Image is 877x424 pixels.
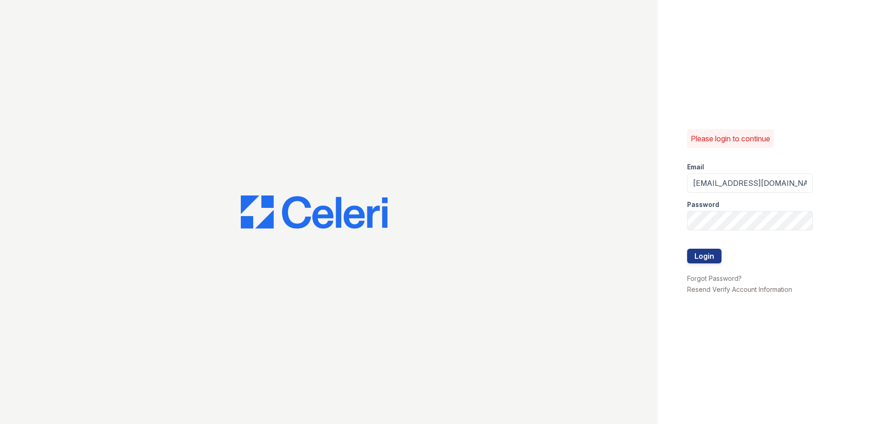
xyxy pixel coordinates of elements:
a: Resend Verify Account Information [687,285,792,293]
label: Email [687,162,704,172]
p: Please login to continue [691,133,770,144]
button: Login [687,249,722,263]
label: Password [687,200,719,209]
img: CE_Logo_Blue-a8612792a0a2168367f1c8372b55b34899dd931a85d93a1a3d3e32e68fde9ad4.png [241,195,388,229]
a: Forgot Password? [687,274,742,282]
